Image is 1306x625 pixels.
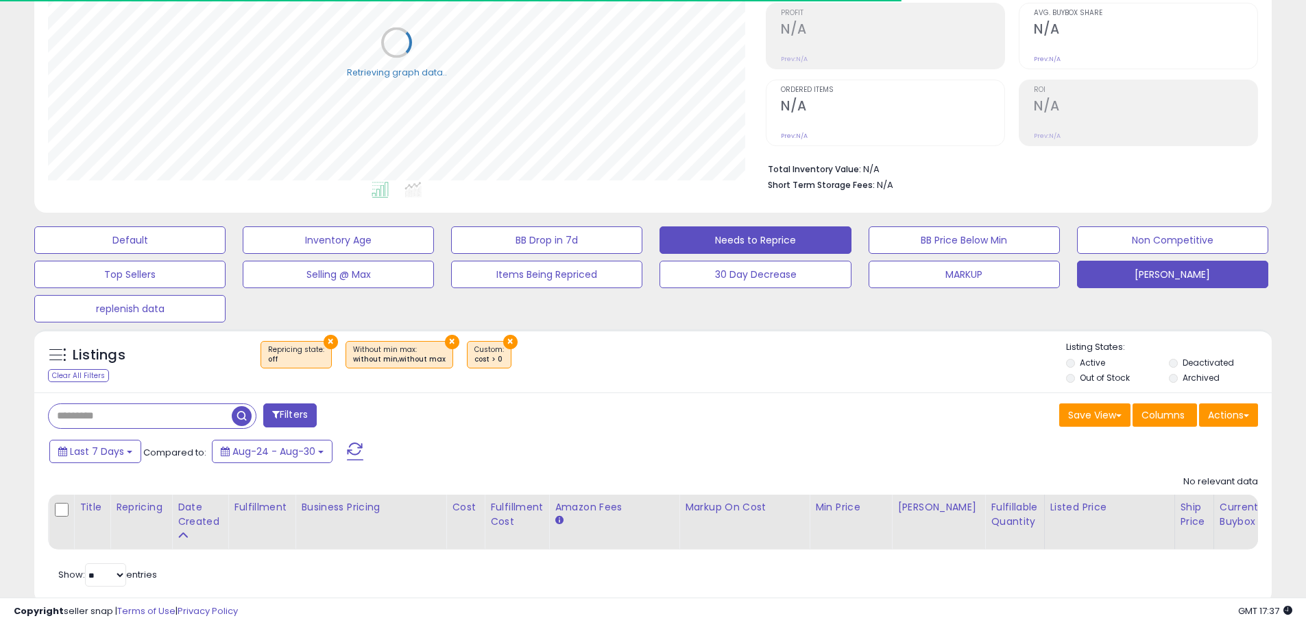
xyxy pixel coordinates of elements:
div: Listed Price [1050,500,1169,515]
button: replenish data [34,295,226,322]
h2: N/A [1034,98,1257,117]
b: Total Inventory Value: [768,163,861,175]
span: Without min max : [353,344,446,365]
span: ROI [1034,86,1257,94]
button: Save View [1059,403,1130,427]
span: Columns [1141,408,1185,422]
div: Markup on Cost [685,500,803,515]
span: Ordered Items [781,86,1004,94]
h2: N/A [781,98,1004,117]
h2: N/A [781,21,1004,40]
span: Avg. Buybox Share [1034,10,1257,17]
h5: Listings [73,346,125,365]
b: Short Term Storage Fees: [768,179,875,191]
a: Privacy Policy [178,604,238,617]
th: The percentage added to the cost of goods (COGS) that forms the calculator for Min & Max prices. [679,495,810,550]
div: Clear All Filters [48,369,109,382]
button: Actions [1199,403,1258,427]
button: × [445,335,459,349]
span: Compared to: [143,446,206,459]
div: Current Buybox Price [1220,500,1290,529]
button: Inventory Age [243,226,434,254]
button: Needs to Reprice [660,226,851,254]
button: Selling @ Max [243,261,434,288]
button: Last 7 Days [49,440,141,463]
button: × [324,335,338,349]
div: Title [80,500,104,515]
button: 30 Day Decrease [660,261,851,288]
div: Fulfillment [234,500,289,515]
div: Fulfillable Quantity [991,500,1038,529]
h2: N/A [1034,21,1257,40]
button: MARKUP [869,261,1060,288]
span: Profit [781,10,1004,17]
label: Active [1080,357,1105,368]
div: [PERSON_NAME] [897,500,979,515]
div: cost > 0 [474,355,504,364]
button: Non Competitive [1077,226,1268,254]
span: Custom: [474,344,504,365]
small: Prev: N/A [1034,132,1061,140]
div: No relevant data [1183,475,1258,488]
div: Retrieving graph data.. [347,66,447,78]
button: Filters [263,403,317,427]
button: BB Drop in 7d [451,226,642,254]
label: Archived [1183,372,1220,384]
span: N/A [877,178,893,191]
div: Repricing [116,500,166,515]
div: Fulfillment Cost [490,500,543,529]
div: Ship Price [1181,500,1208,529]
div: without min,without max [353,355,446,364]
button: BB Price Below Min [869,226,1060,254]
div: off [268,355,324,364]
div: Min Price [815,500,886,515]
button: [PERSON_NAME] [1077,261,1268,288]
button: × [503,335,518,349]
small: Amazon Fees. [555,515,563,527]
div: Amazon Fees [555,500,673,515]
button: Default [34,226,226,254]
button: Items Being Repriced [451,261,642,288]
span: 2025-09-7 17:37 GMT [1238,604,1292,617]
div: Date Created [178,500,222,529]
p: Listing States: [1066,341,1272,354]
button: Aug-24 - Aug-30 [212,440,332,463]
li: N/A [768,160,1248,176]
div: Business Pricing [301,500,440,515]
button: Top Sellers [34,261,226,288]
small: Prev: N/A [1034,55,1061,63]
small: Prev: N/A [781,55,808,63]
small: Prev: N/A [781,132,808,140]
button: Columns [1133,403,1197,427]
label: Out of Stock [1080,372,1130,384]
label: Deactivated [1183,357,1234,368]
span: Aug-24 - Aug-30 [232,445,315,458]
div: seller snap | | [14,605,238,618]
a: Terms of Use [117,604,176,617]
span: Show: entries [58,568,157,581]
div: Cost [452,500,479,515]
span: Repricing state : [268,344,324,365]
span: Last 7 Days [70,445,124,458]
strong: Copyright [14,604,64,617]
